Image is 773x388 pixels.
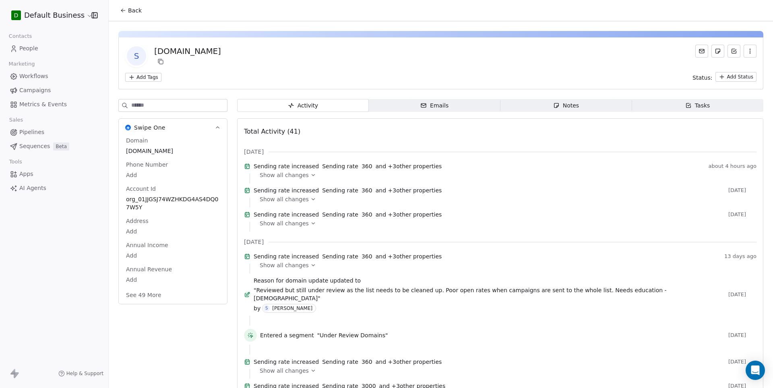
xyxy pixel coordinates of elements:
[260,367,751,375] a: Show all changes
[362,252,372,260] span: 360
[746,361,765,380] div: Open Intercom Messenger
[58,370,103,377] a: Help & Support
[260,219,751,227] a: Show all changes
[126,171,220,179] span: Add
[244,128,300,135] span: Total Activity (41)
[260,367,309,375] span: Show all changes
[6,42,102,55] a: People
[119,136,227,304] div: Swipe OneSwipe One
[362,186,372,194] span: 360
[260,171,751,179] a: Show all changes
[6,140,102,153] a: SequencesBeta
[154,45,221,57] div: [DOMAIN_NAME]
[19,44,38,53] span: People
[376,252,442,260] span: and + 3 other properties
[126,195,220,211] span: org_01JJGSJ74WZHKDG4AS4DQ07W5Y
[322,162,358,170] span: Sending rate
[19,100,67,109] span: Metrics & Events
[19,170,33,178] span: Apps
[322,186,358,194] span: Sending rate
[244,148,264,156] span: [DATE]
[5,30,35,42] span: Contacts
[272,305,312,311] div: [PERSON_NAME]
[115,3,147,18] button: Back
[10,8,86,22] button: DDefault Business
[127,46,146,66] span: s
[124,241,170,249] span: Annual Income
[254,252,319,260] span: Sending rate increased
[322,358,358,366] span: Sending rate
[265,305,268,312] div: S
[362,211,372,219] span: 360
[715,72,756,82] button: Add Status
[553,101,579,110] div: Notes
[254,162,319,170] span: Sending rate increased
[260,219,309,227] span: Show all changes
[709,163,756,169] span: about 4 hours ago
[19,72,48,80] span: Workflows
[244,238,264,246] span: [DATE]
[692,74,712,82] span: Status:
[24,10,85,21] span: Default Business
[260,195,751,203] a: Show all changes
[322,211,358,219] span: Sending rate
[260,261,309,269] span: Show all changes
[134,124,165,132] span: Swipe One
[376,358,442,366] span: and + 3 other properties
[126,276,220,284] span: Add
[254,186,319,194] span: Sending rate increased
[53,142,69,151] span: Beta
[6,84,102,97] a: Campaigns
[19,128,44,136] span: Pipelines
[128,6,142,14] span: Back
[728,187,756,194] span: [DATE]
[322,252,358,260] span: Sending rate
[254,358,319,366] span: Sending rate increased
[6,126,102,139] a: Pipelines
[317,331,388,339] span: "Under Review Domains"
[254,304,260,312] span: by
[728,211,756,218] span: [DATE]
[125,73,161,82] button: Add Tags
[254,277,328,285] span: Reason for domain update
[6,70,102,83] a: Workflows
[121,288,166,302] button: See 49 More
[260,171,309,179] span: Show all changes
[19,142,50,151] span: Sequences
[260,195,309,203] span: Show all changes
[6,114,27,126] span: Sales
[124,265,174,273] span: Annual Revenue
[728,332,756,338] span: [DATE]
[260,261,751,269] a: Show all changes
[6,182,102,195] a: AI Agents
[254,286,725,302] span: "Reviewed but still under review as the list needs to be cleaned up. Poor open rates when campaig...
[19,86,51,95] span: Campaigns
[119,119,227,136] button: Swipe OneSwipe One
[125,125,131,130] img: Swipe One
[724,253,756,260] span: 13 days ago
[6,98,102,111] a: Metrics & Events
[420,101,449,110] div: Emails
[685,101,710,110] div: Tasks
[376,211,442,219] span: and + 3 other properties
[376,186,442,194] span: and + 3 other properties
[6,156,25,168] span: Tools
[126,147,220,155] span: [DOMAIN_NAME]
[19,184,46,192] span: AI Agents
[14,11,19,19] span: D
[362,358,372,366] span: 360
[376,162,442,170] span: and + 3 other properties
[66,370,103,377] span: Help & Support
[124,217,150,225] span: Address
[6,167,102,181] a: Apps
[728,359,756,365] span: [DATE]
[362,162,372,170] span: 360
[126,252,220,260] span: Add
[260,331,314,339] span: Entered a segment
[728,291,756,298] span: [DATE]
[124,136,149,144] span: Domain
[254,211,319,219] span: Sending rate increased
[5,58,38,70] span: Marketing
[124,161,169,169] span: Phone Number
[330,277,361,285] span: updated to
